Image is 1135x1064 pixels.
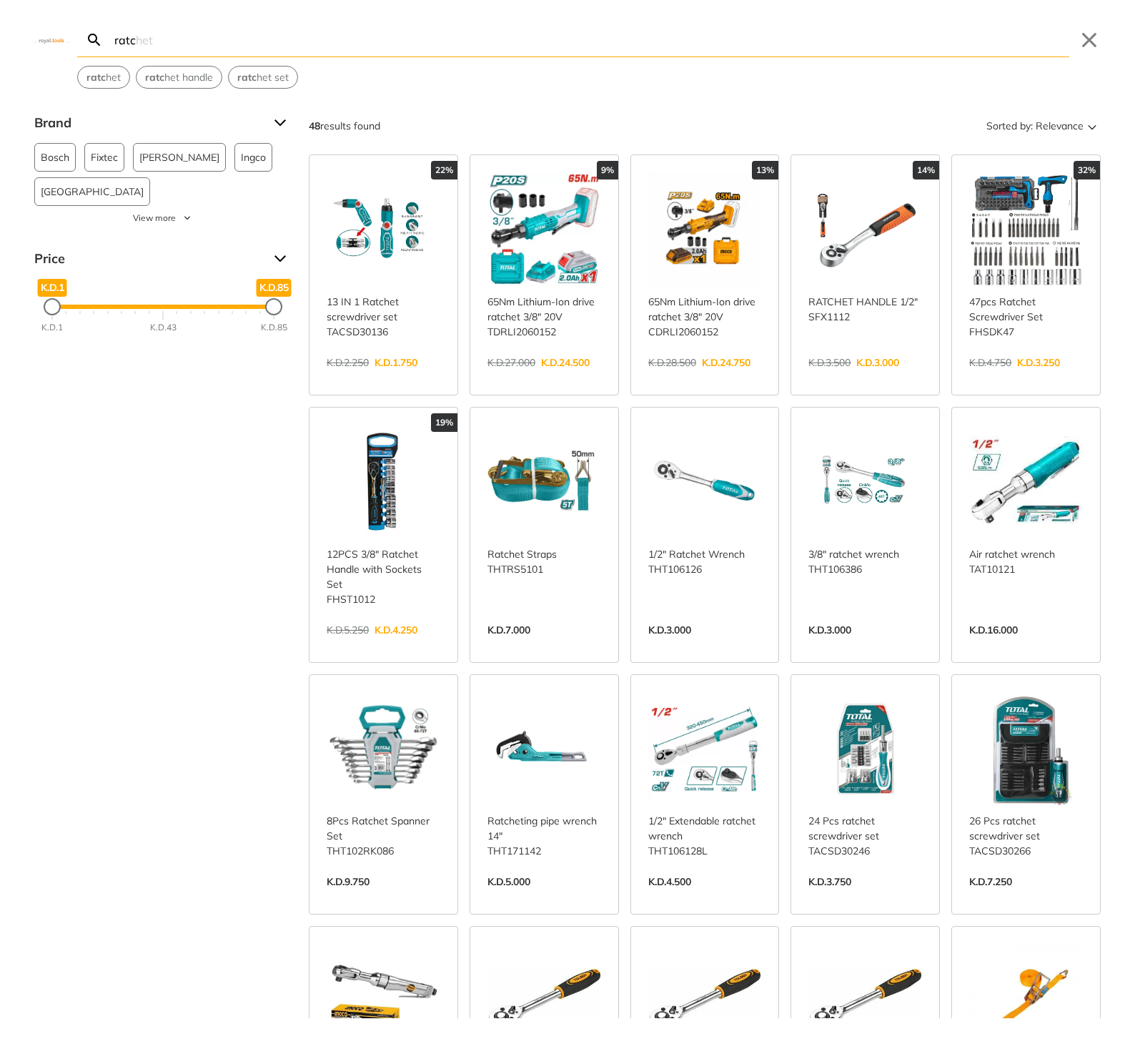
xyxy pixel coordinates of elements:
div: 19% [431,413,457,432]
strong: 48 [309,119,320,132]
button: Select suggestion: ratchet set [229,66,297,88]
div: K.D.43 [150,321,177,334]
span: het handle [145,70,213,85]
button: Sorted by:Relevance Sort [983,114,1101,137]
span: [PERSON_NAME] [139,144,219,171]
div: 9% [597,161,618,179]
input: Search… [111,23,1069,56]
button: [PERSON_NAME] [133,143,226,172]
div: Minimum Price [44,298,61,315]
div: K.D.1 [41,321,63,334]
button: Select suggestion: ratchet [78,66,129,88]
div: 14% [913,161,939,179]
span: Brand [34,112,263,134]
svg: Search [86,31,103,49]
div: Suggestion: ratchet [77,66,130,89]
img: Close [34,36,69,43]
button: Bosch [34,143,76,172]
span: het [86,70,121,85]
span: Relevance [1036,114,1084,137]
svg: Sort [1084,117,1101,134]
button: Close [1078,29,1101,51]
span: View more [133,212,176,225]
div: 32% [1074,161,1100,179]
span: Price [34,247,263,270]
button: Select suggestion: ratchet handle [137,66,222,88]
div: 22% [431,161,457,179]
span: Bosch [41,144,69,171]
button: [GEOGRAPHIC_DATA] [34,177,150,206]
strong: ratc [237,71,257,84]
div: 13% [752,161,778,179]
button: View more [34,212,292,225]
strong: ratc [145,71,164,84]
span: het set [237,70,289,85]
div: Suggestion: ratchet set [228,66,298,89]
span: [GEOGRAPHIC_DATA] [41,178,144,205]
span: Fixtec [91,144,118,171]
strong: ratc [86,71,106,84]
div: K.D.85 [261,321,287,334]
div: Maximum Price [265,298,282,315]
div: Suggestion: ratchet handle [136,66,222,89]
span: Ingco [241,144,266,171]
div: results found [309,114,380,137]
button: Ingco [234,143,272,172]
button: Fixtec [84,143,124,172]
